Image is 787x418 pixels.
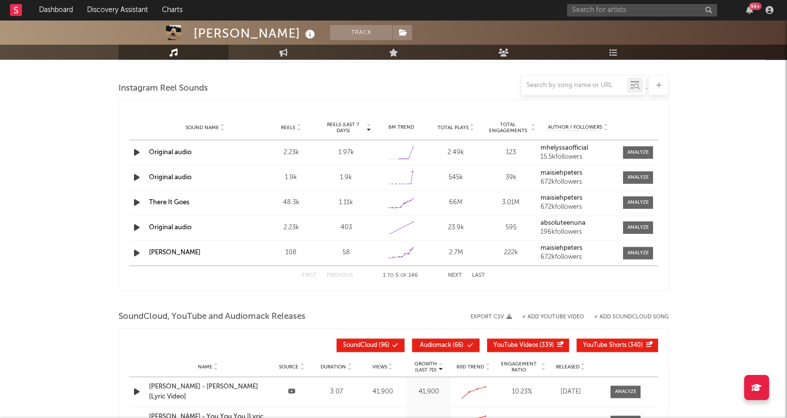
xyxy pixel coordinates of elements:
span: YouTube Videos [493,342,538,348]
div: 1.11k [321,198,371,208]
div: 672k followers [540,204,615,211]
div: 15.5k followers [540,154,615,161]
a: Original audio [149,174,191,181]
span: Total Engagements [486,122,530,134]
div: 123 [486,148,536,158]
div: 403 [321,223,371,233]
div: 41,900 [409,387,448,397]
span: to [387,273,393,278]
button: Audiomack(66) [412,338,479,352]
span: Audiomack [420,342,451,348]
button: 99+ [746,6,753,14]
div: 2.23k [266,148,316,158]
div: 672k followers [540,254,615,261]
button: YouTube Shorts(340) [576,338,658,352]
button: Next [448,273,462,278]
span: Duration [320,364,346,370]
button: + Add SoundCloud Song [584,314,668,320]
div: 1.9k [321,173,371,183]
button: First [302,273,316,278]
div: 3:07 [316,387,356,397]
div: 672k followers [540,179,615,186]
button: + Add YouTube Video [522,314,584,320]
p: Growth [414,361,437,367]
a: maisiehpeters [540,195,615,202]
span: ( 66 ) [418,342,464,348]
div: [PERSON_NAME] [193,25,317,42]
div: 3.01M [486,198,536,208]
button: YouTube Videos(339) [487,338,569,352]
span: Name [198,364,212,370]
span: Reels (last 7 days) [321,122,365,134]
a: Original audio [149,149,191,156]
a: [PERSON_NAME] - [PERSON_NAME] [Lyric Video] [149,382,267,401]
div: 1.9k [266,173,316,183]
strong: maisiehpeters [540,245,582,251]
div: 1.97k [321,148,371,158]
div: 99 + [749,3,761,10]
span: Source [279,364,298,370]
span: of [400,273,406,278]
span: Views [372,364,387,370]
span: Reels [281,125,295,131]
strong: absoluteenuna [540,220,585,226]
a: maisiehpeters [540,245,615,252]
span: YouTube Shorts [583,342,626,348]
div: 196k followers [540,229,615,236]
span: ( 340 ) [583,342,643,348]
strong: maisiehpeters [540,195,582,201]
div: 66M [431,198,481,208]
div: 545k [431,173,481,183]
div: 595 [486,223,536,233]
strong: mhelyssaofficial [540,145,588,151]
button: Track [330,25,392,40]
div: 48.3k [266,198,316,208]
button: Export CSV [470,314,512,320]
div: 2.23k [266,223,316,233]
button: Previous [326,273,353,278]
div: 2.7M [431,248,481,258]
span: Author / Followers [548,124,602,131]
a: absoluteenuna [540,220,615,227]
div: + Add YouTube Video [512,314,584,320]
span: Engagement Ratio [498,361,539,373]
div: 10.23 % [498,387,545,397]
span: ( 96 ) [343,342,389,348]
div: 23.9k [431,223,481,233]
a: There It Goes [149,199,189,206]
div: 222k [486,248,536,258]
span: Total Plays [437,125,468,131]
div: 41,900 [361,387,404,397]
div: 6M Trend [376,124,426,131]
input: Search for artists [567,4,717,17]
button: Last [472,273,485,278]
button: + Add SoundCloud Song [594,314,668,320]
span: SoundCloud [343,342,377,348]
div: 58 [321,248,371,258]
div: 39k [486,173,536,183]
span: SoundCloud, YouTube and Audiomack Releases [118,311,305,323]
button: SoundCloud(96) [336,338,404,352]
div: 108 [266,248,316,258]
a: mhelyssaofficial [540,145,615,152]
div: [DATE] [550,387,590,397]
a: Original audio [149,224,191,231]
div: 1 5 146 [373,270,428,282]
p: (Last 7d) [414,367,437,373]
span: Sound Name [185,125,219,131]
span: 60D Trend [456,364,484,370]
span: Released [556,364,579,370]
strong: maisiehpeters [540,170,582,176]
div: 2.49k [431,148,481,158]
a: [PERSON_NAME] [149,249,200,256]
span: ( 339 ) [493,342,554,348]
input: Search by song name or URL [521,82,627,90]
a: maisiehpeters [540,170,615,177]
